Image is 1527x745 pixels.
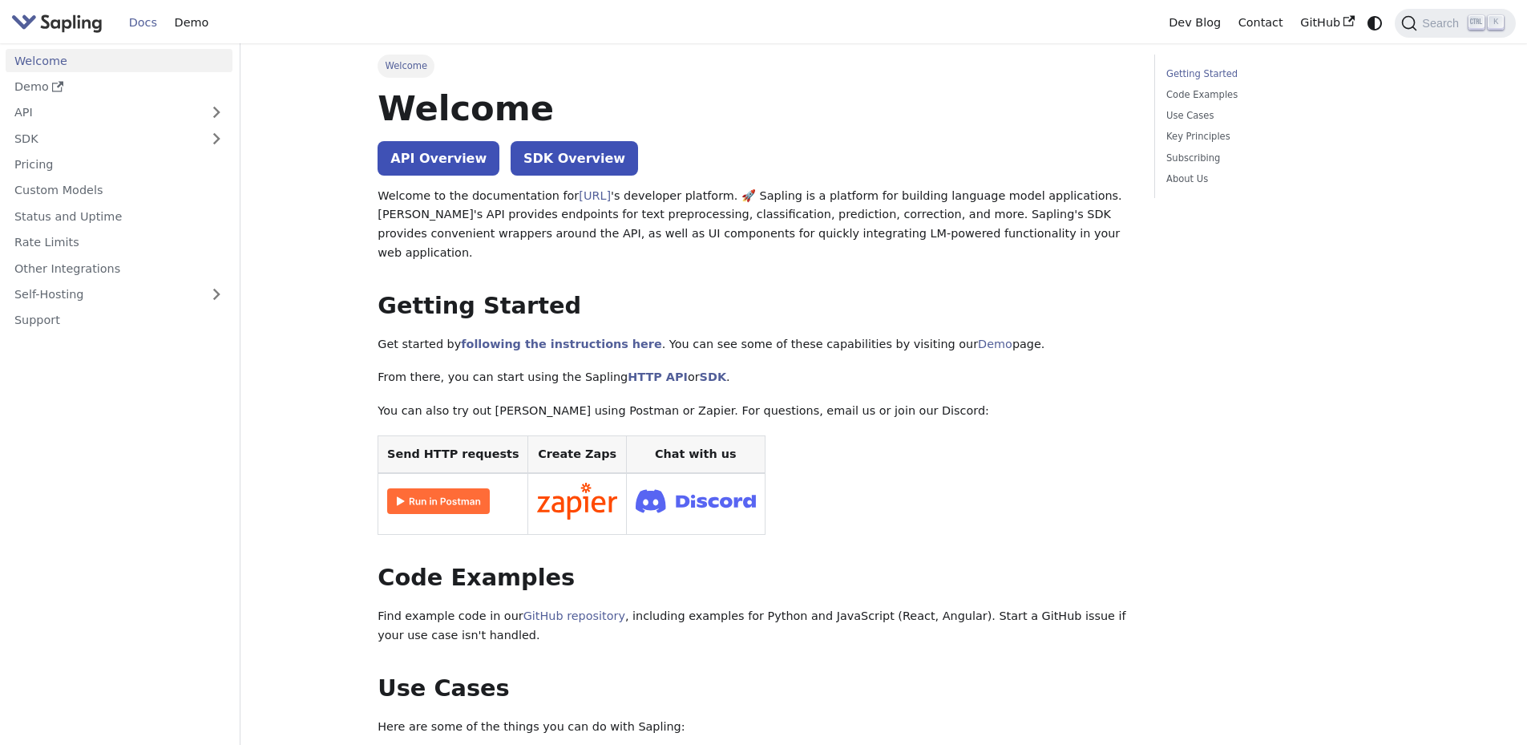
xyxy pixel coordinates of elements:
th: Create Zaps [528,435,627,473]
a: Contact [1230,10,1292,35]
a: API [6,101,200,124]
a: API Overview [378,141,499,176]
a: Docs [120,10,166,35]
a: Other Integrations [6,257,232,280]
span: Search [1417,17,1468,30]
th: Send HTTP requests [378,435,528,473]
img: Join Discord [636,484,756,517]
a: Pricing [6,153,232,176]
a: GitHub repository [523,609,625,622]
a: Subscribing [1166,151,1384,166]
a: Rate Limits [6,231,232,254]
p: Welcome to the documentation for 's developer platform. 🚀 Sapling is a platform for building lang... [378,187,1131,263]
p: Get started by . You can see some of these capabilities by visiting our page. [378,335,1131,354]
a: About Us [1166,172,1384,187]
h1: Welcome [378,87,1131,130]
nav: Breadcrumbs [378,55,1131,77]
a: Sapling.ai [11,11,108,34]
button: Expand sidebar category 'API' [200,101,232,124]
h2: Getting Started [378,292,1131,321]
span: Welcome [378,55,434,77]
a: Use Cases [1166,108,1384,123]
button: Expand sidebar category 'SDK' [200,127,232,150]
a: Code Examples [1166,87,1384,103]
img: Sapling.ai [11,11,103,34]
a: SDK [6,127,200,150]
h2: Use Cases [378,674,1131,703]
a: SDK [700,370,726,383]
a: Welcome [6,49,232,72]
a: [URL] [579,189,611,202]
a: Demo [978,338,1012,350]
a: Dev Blog [1160,10,1229,35]
a: Key Principles [1166,129,1384,144]
a: Demo [6,75,232,99]
a: Getting Started [1166,67,1384,82]
a: GitHub [1291,10,1363,35]
img: Connect in Zapier [537,483,617,520]
button: Switch between dark and light mode (currently system mode) [1363,11,1387,34]
kbd: K [1488,15,1504,30]
p: Here are some of the things you can do with Sapling: [378,718,1131,737]
h2: Code Examples [378,564,1131,593]
p: From there, you can start using the Sapling or . [378,368,1131,387]
a: Status and Uptime [6,204,232,228]
a: SDK Overview [511,141,638,176]
a: following the instructions here [461,338,661,350]
a: Demo [166,10,217,35]
a: Support [6,309,232,332]
a: HTTP API [628,370,688,383]
p: Find example code in our , including examples for Python and JavaScript (React, Angular). Start a... [378,607,1131,646]
th: Chat with us [626,435,765,473]
img: Run in Postman [387,488,490,514]
p: You can also try out [PERSON_NAME] using Postman or Zapier. For questions, email us or join our D... [378,402,1131,421]
a: Custom Models [6,179,232,202]
button: Search (Ctrl+K) [1395,9,1515,38]
a: Self-Hosting [6,283,232,306]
